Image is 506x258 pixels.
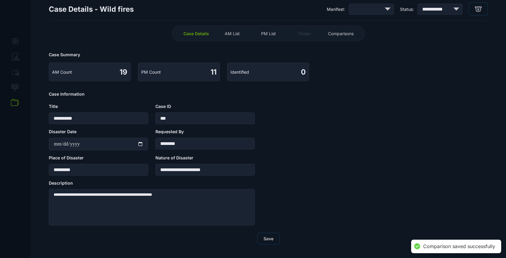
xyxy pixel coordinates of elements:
[328,31,354,36] span: Comparisons
[49,104,58,109] span: Title
[141,69,161,75] span: PM Count
[225,31,240,36] span: AM List
[183,31,209,36] span: Case Details
[301,68,306,76] span: 0
[49,52,488,57] span: Case Summary
[230,69,249,75] span: Identified
[155,104,171,109] span: Case ID
[327,7,345,12] span: Manifest:
[49,91,488,97] span: Case Information
[155,155,193,160] span: Nature of Disaster
[423,243,495,250] div: Comparison saved successfully
[49,5,134,14] span: Case Details - Wild fires
[120,68,127,76] span: 19
[261,31,276,36] span: PM List
[49,129,77,134] span: Disaster Date
[264,236,273,241] span: Save
[52,69,72,75] span: AM Count
[49,155,84,160] span: Place of Disaster
[155,129,184,134] span: Requested By
[257,233,280,244] button: Save
[400,7,414,12] span: Status:
[49,180,73,186] span: Description
[211,68,217,76] span: 11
